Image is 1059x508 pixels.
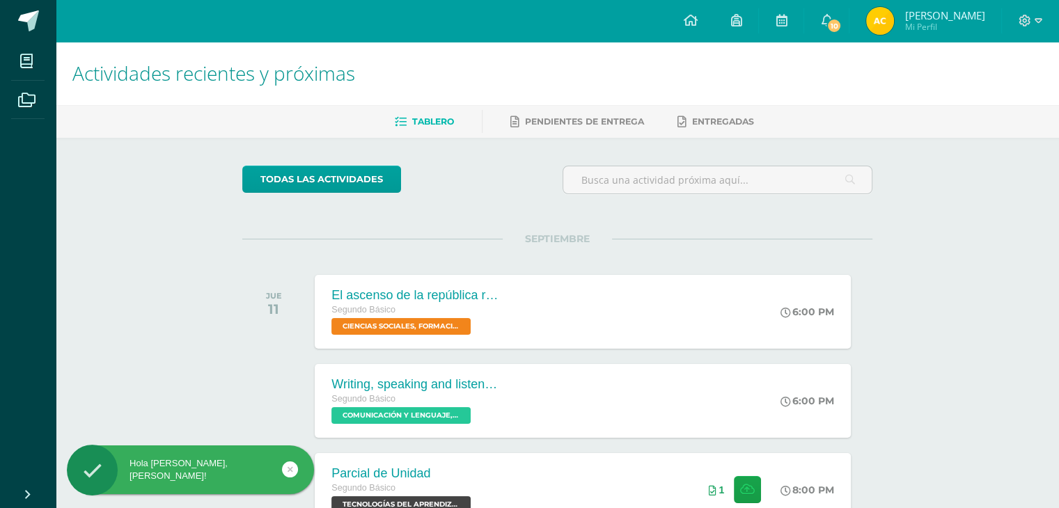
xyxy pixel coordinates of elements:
div: 11 [266,301,282,317]
span: Tablero [412,116,454,127]
span: Mi Perfil [904,21,985,33]
a: Entregadas [677,111,754,133]
div: 8:00 PM [780,484,834,496]
a: todas las Actividades [242,166,401,193]
a: Pendientes de entrega [510,111,644,133]
input: Busca una actividad próxima aquí... [563,166,872,193]
div: Parcial de Unidad [331,466,474,481]
div: 6:00 PM [780,395,834,407]
span: Segundo Básico [331,305,395,315]
img: 1694e63d267761c09aaa109f865c9d1c.png [866,7,894,35]
span: CIENCIAS SOCIALES, FORMACIÓN CIUDADANA E INTERCULTURALIDAD 'Sección A' [331,318,471,335]
span: COMUNICACIÓN Y LENGUAJE, IDIOMA EXTRANJERO 'Sección A' [331,407,471,424]
span: 1 [719,484,724,495]
div: 6:00 PM [780,305,834,318]
div: Archivos entregados [708,484,724,495]
span: [PERSON_NAME] [904,8,985,22]
span: Entregadas [692,116,754,127]
div: Hola [PERSON_NAME], [PERSON_NAME]! [67,457,314,482]
span: Segundo Básico [331,394,395,404]
span: 10 [826,18,842,33]
div: El ascenso de la república romana [331,288,499,303]
span: SEPTIEMBRE [503,232,612,245]
span: Pendientes de entrega [525,116,644,127]
div: Writing, speaking and listening. [331,377,499,392]
div: JUE [266,291,282,301]
span: Actividades recientes y próximas [72,60,355,86]
span: Segundo Básico [331,483,395,493]
a: Tablero [395,111,454,133]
